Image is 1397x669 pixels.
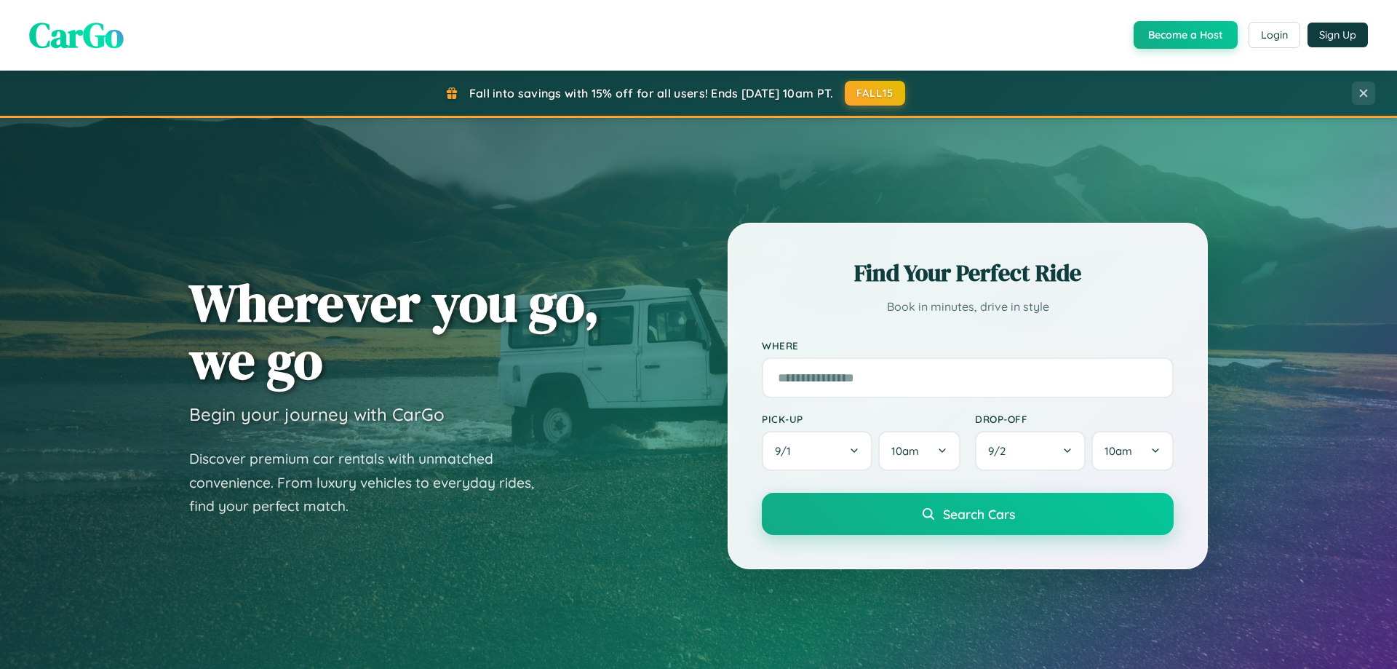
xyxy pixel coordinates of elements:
[762,493,1174,535] button: Search Cars
[1091,431,1174,471] button: 10am
[762,296,1174,317] p: Book in minutes, drive in style
[762,413,960,425] label: Pick-up
[891,444,919,458] span: 10am
[762,431,872,471] button: 9/1
[189,403,445,425] h3: Begin your journey with CarGo
[988,444,1013,458] span: 9 / 2
[469,86,834,100] span: Fall into savings with 15% off for all users! Ends [DATE] 10am PT.
[1105,444,1132,458] span: 10am
[943,506,1015,522] span: Search Cars
[975,431,1086,471] button: 9/2
[189,274,600,389] h1: Wherever you go, we go
[878,431,960,471] button: 10am
[975,413,1174,425] label: Drop-off
[845,81,906,106] button: FALL15
[1249,22,1300,48] button: Login
[762,339,1174,352] label: Where
[762,257,1174,289] h2: Find Your Perfect Ride
[29,11,124,59] span: CarGo
[1134,21,1238,49] button: Become a Host
[775,444,798,458] span: 9 / 1
[1308,23,1368,47] button: Sign Up
[189,447,553,518] p: Discover premium car rentals with unmatched convenience. From luxury vehicles to everyday rides, ...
